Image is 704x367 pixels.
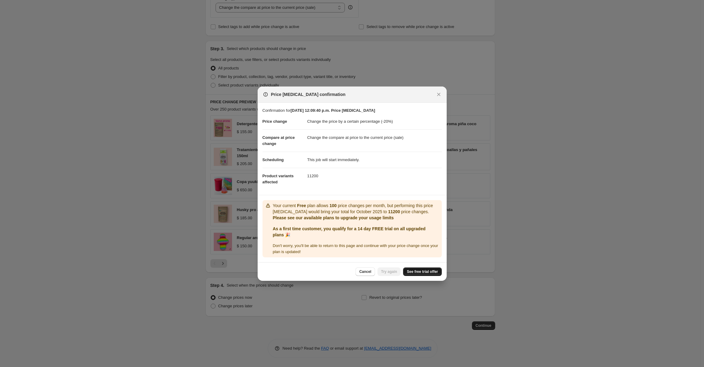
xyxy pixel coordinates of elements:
[263,119,287,124] span: Price change
[263,174,294,184] span: Product variants affected
[307,152,442,168] dd: This job will start immediately.
[388,209,400,214] b: 11200
[273,203,439,215] p: Your current plan allows price changes per month, but performing this price [MEDICAL_DATA] would ...
[273,226,426,237] b: As a first time customer, you qualify for a 14 day FREE trial on all upgraded plans 🎉
[330,203,337,208] b: 100
[263,108,442,114] p: Confirmation for
[403,267,441,276] a: See free trial offer
[407,269,438,274] span: See free trial offer
[273,243,438,254] span: Don ' t worry, you ' ll be able to return to this page and continue with your price change once y...
[307,129,442,146] dd: Change the compare at price to the current price (sale)
[356,267,375,276] button: Cancel
[297,203,306,208] b: Free
[291,108,375,113] b: [DATE] 12:09:40 p.m. Price [MEDICAL_DATA]
[273,215,439,221] p: Please see our available plans to upgrade your usage limits
[307,114,442,129] dd: Change the price by a certain percentage (-20%)
[359,269,371,274] span: Cancel
[263,135,295,146] span: Compare at price change
[271,91,346,97] span: Price [MEDICAL_DATA] confirmation
[307,168,442,184] dd: 11200
[263,157,284,162] span: Scheduling
[434,90,443,99] button: Close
